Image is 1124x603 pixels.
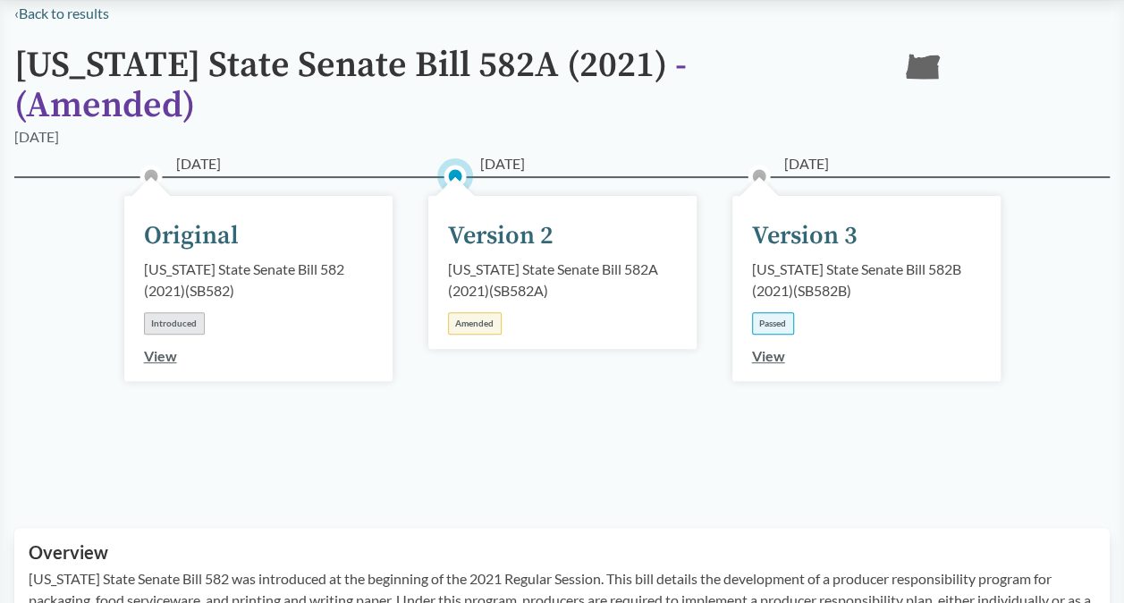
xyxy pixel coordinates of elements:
div: [US_STATE] State Senate Bill 582 (2021) ( SB582 ) [144,259,373,301]
h2: Overview [29,542,1095,563]
span: [DATE] [176,153,221,174]
a: View [144,347,177,364]
div: Version 3 [752,217,858,255]
div: Introduced [144,312,205,335]
div: [US_STATE] State Senate Bill 582A (2021) ( SB582A ) [448,259,677,301]
div: [DATE] [14,126,59,148]
span: [DATE] [784,153,829,174]
a: View [752,347,785,364]
a: ‹Back to results [14,4,109,21]
div: Amended [448,312,502,335]
span: [DATE] [480,153,525,174]
div: [US_STATE] State Senate Bill 582B (2021) ( SB582B ) [752,259,981,301]
div: Original [144,217,239,255]
div: Passed [752,312,794,335]
div: Version 2 [448,217,554,255]
h1: [US_STATE] State Senate Bill 582A (2021) [14,46,873,126]
span: - ( Amended ) [14,43,687,128]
